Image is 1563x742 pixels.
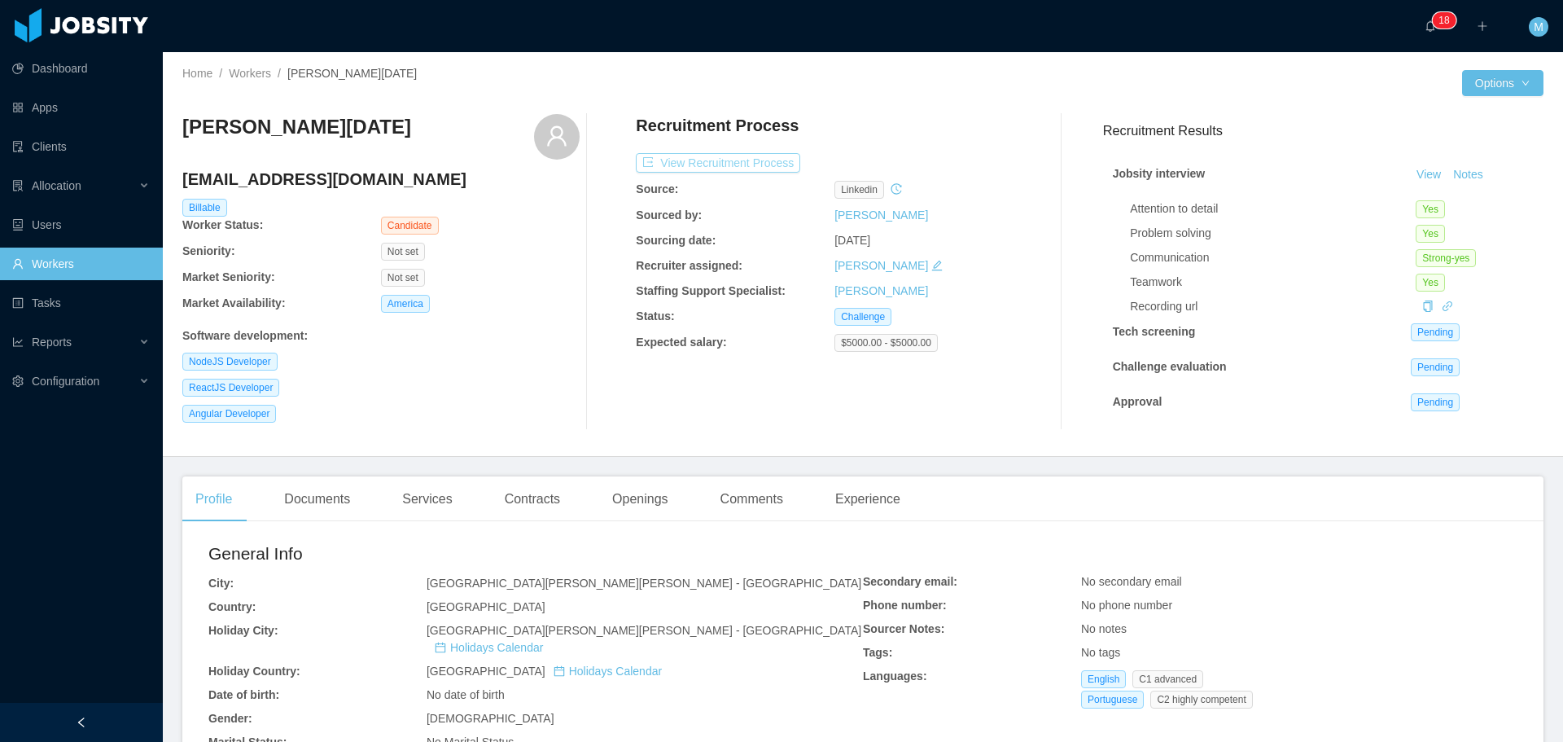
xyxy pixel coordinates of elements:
[1422,301,1434,312] i: icon: copy
[435,642,446,653] i: icon: calendar
[1130,200,1416,217] div: Attention to detail
[863,599,947,612] b: Phone number:
[1438,12,1444,29] p: 1
[12,52,150,85] a: icon: pie-chartDashboard
[208,712,252,725] b: Gender:
[427,688,505,701] span: No date of birth
[1081,622,1127,635] span: No notes
[1442,301,1453,312] i: icon: link
[208,577,234,590] b: City:
[381,217,439,235] span: Candidate
[1081,691,1144,709] span: Portuguese
[1432,12,1456,29] sup: 18
[427,665,662,678] span: [GEOGRAPHIC_DATA]
[834,209,928,222] a: [PERSON_NAME]
[182,405,276,423] span: Angular Developer
[208,541,863,567] h2: General Info
[1425,20,1436,32] i: icon: bell
[1411,323,1460,341] span: Pending
[287,67,417,80] span: [PERSON_NAME][DATE]
[1447,165,1490,185] button: Notes
[1130,298,1416,315] div: Recording url
[1113,325,1196,338] strong: Tech screening
[182,476,245,522] div: Profile
[636,259,742,272] b: Recruiter assigned:
[182,218,263,231] b: Worker Status:
[863,575,957,588] b: Secondary email:
[182,296,286,310] b: Market Availability:
[1132,670,1203,688] span: C1 advanced
[636,284,786,297] b: Staffing Support Specialist:
[208,600,256,613] b: Country:
[834,334,938,352] span: $5000.00 - $5000.00
[545,125,568,147] i: icon: user
[1113,395,1162,408] strong: Approval
[12,336,24,348] i: icon: line-chart
[182,379,279,397] span: ReactJS Developer
[12,248,150,280] a: icon: userWorkers
[1416,274,1445,292] span: Yes
[1422,298,1434,315] div: Copy
[182,199,227,217] span: Billable
[1411,393,1460,411] span: Pending
[1081,670,1126,688] span: English
[1130,249,1416,266] div: Communication
[834,234,870,247] span: [DATE]
[636,310,674,323] b: Status:
[229,67,271,80] a: Workers
[1081,644,1517,661] div: No tags
[834,284,928,297] a: [PERSON_NAME]
[1103,121,1543,141] h3: Recruitment Results
[12,130,150,163] a: icon: auditClients
[12,375,24,387] i: icon: setting
[554,665,662,678] a: icon: calendarHolidays Calendar
[492,476,573,522] div: Contracts
[208,665,300,678] b: Holiday Country:
[271,476,363,522] div: Documents
[863,646,892,659] b: Tags:
[32,375,99,388] span: Configuration
[863,670,927,683] b: Languages:
[381,295,430,313] span: America
[1411,358,1460,376] span: Pending
[182,168,580,191] h4: [EMAIL_ADDRESS][DOMAIN_NAME]
[636,153,800,173] button: icon: exportView Recruitment Process
[1416,200,1445,218] span: Yes
[599,476,681,522] div: Openings
[636,182,678,195] b: Source:
[182,114,411,140] h3: [PERSON_NAME][DATE]
[554,665,565,677] i: icon: calendar
[636,114,799,137] h4: Recruitment Process
[12,287,150,319] a: icon: profileTasks
[208,624,278,637] b: Holiday City:
[636,336,726,349] b: Expected salary:
[182,270,275,283] b: Market Seniority:
[636,234,716,247] b: Sourcing date:
[182,353,278,371] span: NodeJS Developer
[1081,599,1172,612] span: No phone number
[834,181,884,199] span: linkedin
[427,600,545,613] span: [GEOGRAPHIC_DATA]
[208,688,279,701] b: Date of birth:
[1444,12,1450,29] p: 8
[1113,167,1206,180] strong: Jobsity interview
[1416,249,1476,267] span: Strong-yes
[182,244,235,257] b: Seniority:
[427,712,554,725] span: [DEMOGRAPHIC_DATA]
[636,209,702,222] b: Sourced by:
[1150,691,1252,709] span: C2 highly competent
[427,624,861,654] span: [GEOGRAPHIC_DATA][PERSON_NAME][PERSON_NAME] - [GEOGRAPHIC_DATA]
[12,180,24,191] i: icon: solution
[381,269,425,287] span: Not set
[427,577,861,590] span: [GEOGRAPHIC_DATA][PERSON_NAME][PERSON_NAME] - [GEOGRAPHIC_DATA]
[1462,70,1543,96] button: Optionsicon: down
[12,209,150,241] a: icon: robotUsers
[1442,300,1453,313] a: icon: link
[381,243,425,261] span: Not set
[636,156,800,169] a: icon: exportView Recruitment Process
[707,476,796,522] div: Comments
[1130,225,1416,242] div: Problem solving
[389,476,465,522] div: Services
[1477,20,1488,32] i: icon: plus
[1411,168,1447,181] a: View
